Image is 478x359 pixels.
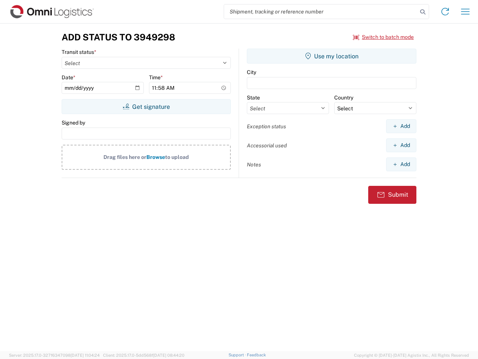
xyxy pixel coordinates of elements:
[229,353,247,357] a: Support
[62,119,85,126] label: Signed by
[386,157,416,171] button: Add
[103,154,146,160] span: Drag files here or
[103,353,184,358] span: Client: 2025.17.0-5dd568f
[247,49,416,64] button: Use my location
[386,119,416,133] button: Add
[247,353,266,357] a: Feedback
[149,74,163,81] label: Time
[247,123,286,130] label: Exception status
[9,353,100,358] span: Server: 2025.17.0-327f6347098
[146,154,165,160] span: Browse
[386,138,416,152] button: Add
[62,32,175,43] h3: Add Status to 3949298
[224,4,418,19] input: Shipment, tracking or reference number
[62,74,75,81] label: Date
[247,69,256,76] label: City
[62,49,96,55] label: Transit status
[165,154,189,160] span: to upload
[353,31,414,43] button: Switch to batch mode
[354,352,469,359] span: Copyright © [DATE]-[DATE] Agistix Inc., All Rights Reserved
[247,142,287,149] label: Accessorial used
[368,186,416,204] button: Submit
[71,353,100,358] span: [DATE] 11:04:24
[62,99,231,114] button: Get signature
[247,161,261,168] label: Notes
[247,94,260,101] label: State
[153,353,184,358] span: [DATE] 08:44:20
[334,94,353,101] label: Country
